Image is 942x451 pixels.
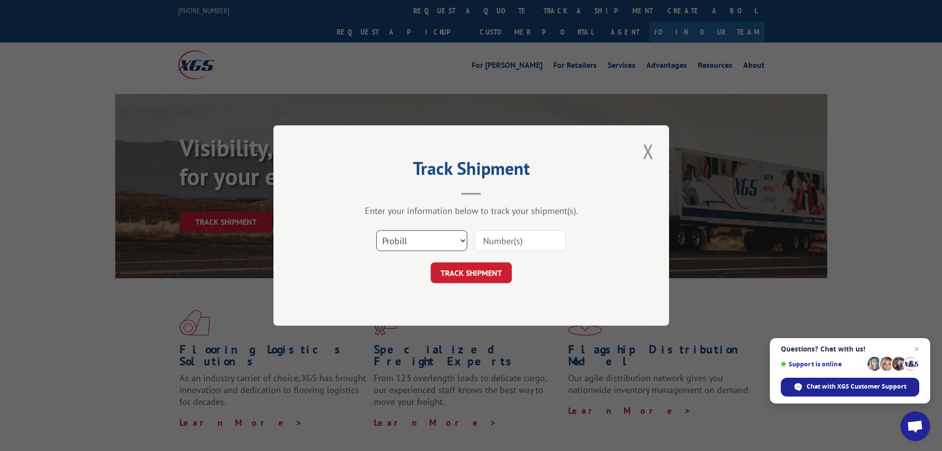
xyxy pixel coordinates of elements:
[640,138,657,165] button: Close modal
[781,360,864,368] span: Support is online
[900,411,930,441] a: Open chat
[323,161,620,180] h2: Track Shipment
[781,345,919,353] span: Questions? Chat with us!
[475,230,566,251] input: Number(s)
[807,382,906,391] span: Chat with XGS Customer Support
[781,378,919,397] span: Chat with XGS Customer Support
[323,205,620,216] div: Enter your information below to track your shipment(s).
[431,262,512,283] button: TRACK SHIPMENT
